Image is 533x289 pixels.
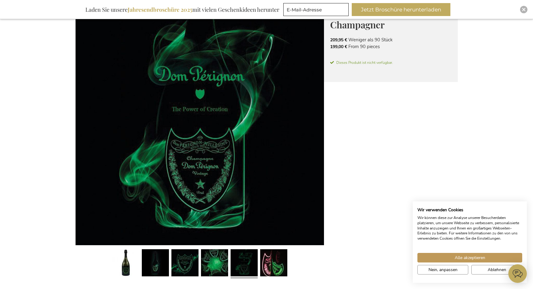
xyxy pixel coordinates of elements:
button: cookie Einstellungen anpassen [417,265,468,275]
div: Laden Sie unsere mit vielen Geschenkideen herunter [83,3,282,16]
b: Jahresendbroschüre 2025 [128,6,192,13]
span: Alle akzeptieren [455,254,485,261]
button: Akzeptieren Sie alle cookies [417,253,522,262]
iframe: belco-activator-frame [508,264,527,283]
span: 199,00 € [330,44,347,50]
li: From 90 pieces [330,43,452,50]
a: Dom Perignon Luminous Champagne [260,247,287,281]
a: Dom Perignon Luminous Champagne [171,247,199,281]
span: Dieses Produkt ist nicht verfügbar. [330,60,452,65]
input: E-Mail-Adresse [283,3,349,16]
a: Dom Perignon Luminous Champagne [231,247,258,281]
a: Dom Perignon Luminous Champagne [201,247,228,281]
img: Close [522,8,526,11]
div: Close [520,6,527,13]
span: Nein, anpassen [428,266,457,273]
button: Jetzt Broschüre herunterladen [352,3,450,16]
form: marketing offers and promotions [283,3,351,18]
span: Ablehnen [488,266,506,273]
a: Dom Perignon Luminous Champagne [112,247,139,281]
li: Weniger als 90 Stück [330,36,452,43]
button: Alle verweigern cookies [471,265,522,275]
p: Wir können diese zur Analyse unserer Besucherdaten platzieren, um unsere Webseite zu verbessern, ... [417,215,522,241]
a: Dom Perignon Luminous Champagne [142,247,169,281]
h2: Wir verwenden Cookies [417,207,522,213]
span: 209,95 € [330,37,347,43]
